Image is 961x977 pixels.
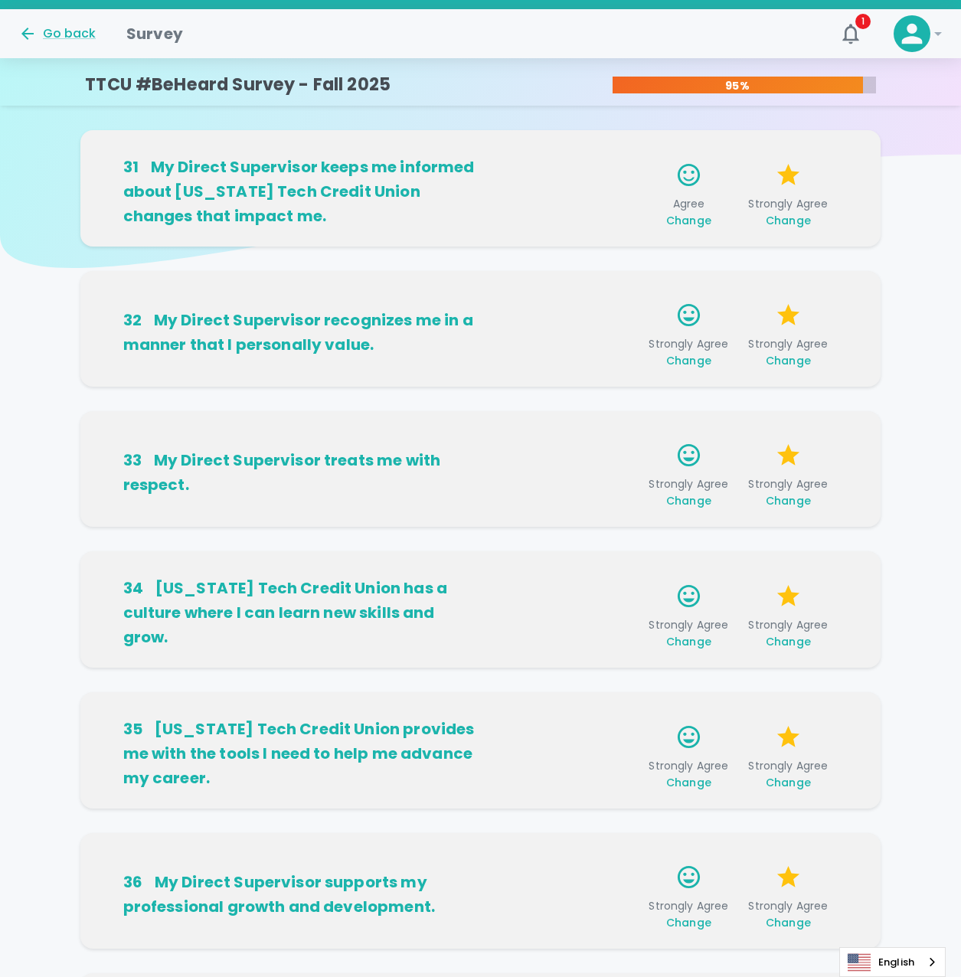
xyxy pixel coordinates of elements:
h6: My Direct Supervisor recognizes me in a manner that I personally value. [123,308,481,357]
h6: My Direct Supervisor treats me with respect. [123,448,481,497]
span: Strongly Agree [744,758,832,790]
span: Change [766,493,811,508]
span: Change [666,634,711,649]
span: Strongly Agree [645,336,732,368]
button: Go back [18,25,96,43]
span: Strongly Agree [744,898,832,930]
div: 32 [123,308,142,332]
span: Strongly Agree [744,476,832,508]
span: Change [766,353,811,368]
span: Strongly Agree [744,196,832,228]
div: 35 [123,717,142,741]
span: Change [666,213,711,228]
span: Strongly Agree [645,617,732,649]
span: Strongly Agree [744,617,832,649]
span: Agree [645,196,732,228]
span: Change [666,493,711,508]
span: Change [766,213,811,228]
span: Change [666,915,711,930]
span: Strongly Agree [645,758,732,790]
a: English [840,948,945,976]
span: Strongly Agree [645,476,732,508]
aside: Language selected: English [839,947,946,977]
span: Strongly Agree [744,336,832,368]
h6: [US_STATE] Tech Credit Union provides me with the tools I need to help me advance my career. [123,717,481,790]
span: Change [766,915,811,930]
h6: My Direct Supervisor supports my professional growth and development. [123,870,481,919]
h4: TTCU #BeHeard Survey - Fall 2025 [85,74,391,96]
button: 1 [832,15,869,52]
span: Strongly Agree [645,898,732,930]
span: 1 [855,14,871,29]
p: 95% [613,78,863,93]
div: 36 [123,870,142,894]
h6: [US_STATE] Tech Credit Union has a culture where I can learn new skills and grow. [123,576,481,649]
div: 31 [123,155,139,179]
span: Change [766,775,811,790]
span: Change [666,353,711,368]
h6: My Direct Supervisor keeps me informed about [US_STATE] Tech Credit Union changes that impact me. [123,155,481,228]
span: Change [666,775,711,790]
h1: Survey [126,21,183,46]
div: 33 [123,448,142,472]
div: 34 [123,576,143,600]
span: Change [766,634,811,649]
div: Language [839,947,946,977]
